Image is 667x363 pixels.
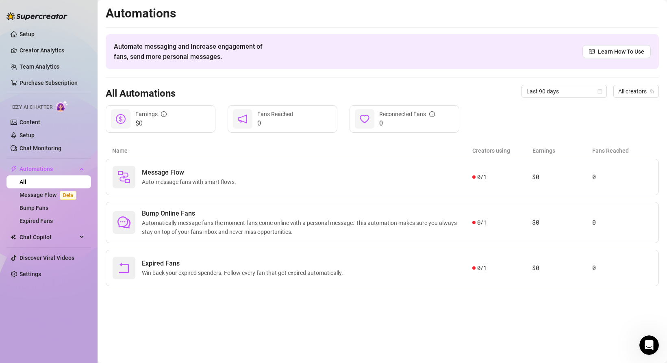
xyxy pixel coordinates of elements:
[8,93,145,102] p: Fans Copilot (CRM)
[117,171,130,184] img: svg%3e
[257,111,293,117] span: Fans Reached
[379,119,435,128] span: 0
[12,274,28,279] span: Home
[142,168,239,177] span: Message Flow
[598,47,644,56] span: Learn How To Use
[592,172,652,182] article: 0
[8,48,154,58] h2: Chatting Copilot
[8,203,145,212] p: Emoji Keyboard
[8,221,145,230] p: Basic Navigation and Push Notifications
[597,89,602,94] span: calendar
[20,231,77,244] span: Chat Copilot
[47,274,75,279] span: Messages
[142,209,472,218] span: Bump Online Fans
[7,12,67,20] img: logo-BBDzfeDw.svg
[532,172,592,182] article: $0
[650,89,654,94] span: team
[135,110,167,119] div: Earnings
[532,263,592,273] article: $0
[5,22,157,38] input: Search for help
[114,41,270,62] span: Automate messaging and Increase engagement of fans, send more personal messages.
[532,218,592,227] article: $0
[11,166,17,172] span: thunderbolt
[11,234,16,240] img: Chat Copilot
[20,162,77,175] span: Automations
[112,146,472,155] article: Name
[5,3,21,19] button: go back
[592,218,652,227] article: 0
[8,148,145,157] p: Inbox Copilot
[8,240,145,248] p: SFW (Safe-For-Work) mode
[472,146,532,155] article: Creators using
[81,253,122,286] button: Help
[8,60,154,68] p: Sell More, Chat less with Chatting tools
[8,130,145,138] p: Vault Copilot
[142,268,346,277] span: Win back your expired spenders. Follow every fan that got expired automatically.
[618,85,654,97] span: All creators
[532,146,593,155] article: Earnings
[56,100,68,112] img: AI Chatter
[20,63,59,70] a: Team Analytics
[582,45,651,58] a: Learn How To Use
[477,264,487,272] span: 0 / 1
[20,192,80,198] a: Message FlowBeta
[135,274,150,279] span: News
[41,253,81,286] button: Messages
[20,271,41,277] a: Settings
[8,112,145,120] p: Message Copilot
[526,85,602,97] span: Last 90 days
[20,132,35,138] a: Setup
[20,255,74,261] a: Discover Viral Videos
[20,205,48,211] a: Bump Fans
[161,111,167,117] span: info-circle
[117,216,130,229] span: comment
[20,44,85,57] a: Creator Analytics
[360,114,369,124] span: heart
[20,179,26,185] a: All
[20,218,53,224] a: Expired Fans
[106,6,659,21] h2: Automations
[20,80,78,86] a: Purchase Subscription
[8,185,145,193] p: PPV Time Machine
[117,261,130,274] span: rollback
[142,259,346,268] span: Expired Fans
[116,114,126,124] span: dollar
[20,145,61,151] a: Chat Monitoring
[477,218,487,227] span: 0 / 1
[8,166,145,175] p: Pricing Copilot
[11,104,52,111] span: Izzy AI Chatter
[592,146,652,155] article: Fans Reached
[257,119,293,128] span: 0
[8,73,38,82] p: 10 articles
[122,253,163,286] button: News
[94,274,109,279] span: Help
[639,335,659,355] iframe: Intercom live chat
[5,22,157,38] div: Search for helpSearch for help
[429,111,435,117] span: info-circle
[379,110,435,119] div: Reconnected Fans
[60,191,76,200] span: Beta
[142,177,239,186] span: Auto-message fans with smart flows.
[71,4,93,18] h1: Help
[238,114,248,124] span: notification
[143,4,157,18] div: Close
[20,31,35,37] a: Setup
[20,119,40,125] a: Content
[106,87,176,100] h3: All Automations
[477,173,487,181] span: 0 / 1
[142,218,472,236] span: Automatically message fans the moment fans come online with a personal message. This automation m...
[135,119,167,128] span: $0
[589,49,595,54] span: read
[592,263,652,273] article: 0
